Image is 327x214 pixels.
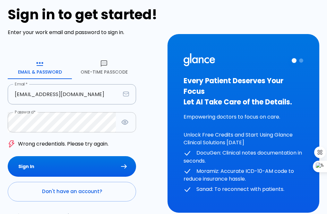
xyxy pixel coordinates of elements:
[8,7,160,22] h1: Sign in to get started!
[72,56,136,79] button: One-Time Passcode
[8,29,160,36] p: Enter your work email and password to sign in.
[8,156,136,177] button: Sign In
[184,167,304,183] p: Moramiz: Accurate ICD-10-AM code to reduce insurance hassle.
[184,76,304,107] h3: Every Patient Deserves Your Focus Let AI Take Care of the Details.
[184,185,304,193] p: Sanad: To reconnect with patients.
[184,113,304,121] p: Empowering doctors to focus on care.
[8,84,120,104] input: dr.ahmed@clinic.com
[8,56,72,79] button: Email & Password
[184,131,304,147] p: Unlock Free Credits and Start Using Glance Clinical Solutions [DATE]
[8,182,136,201] a: Don't have an account?
[18,140,108,148] p: Wrong credentials. Please try again.
[184,149,304,165] p: DocuGen: Clinical notes documentation in seconds.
